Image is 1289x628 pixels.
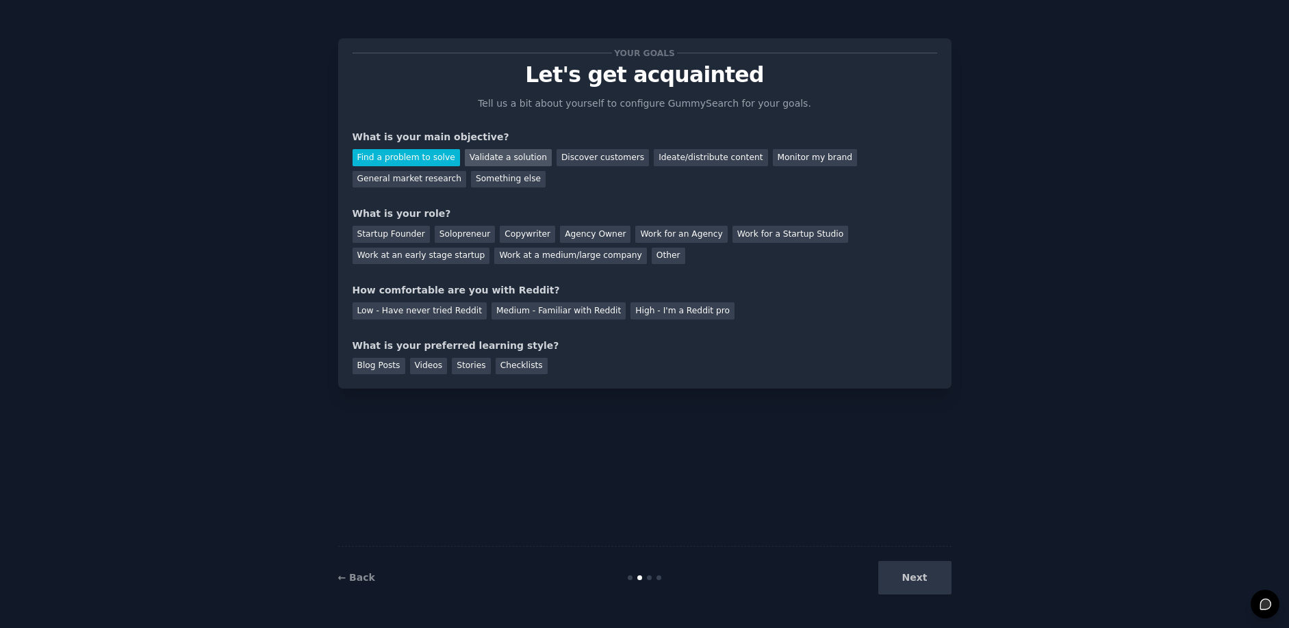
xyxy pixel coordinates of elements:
[652,248,685,265] div: Other
[630,302,735,319] div: High - I'm a Reddit pro
[465,149,552,166] div: Validate a solution
[353,358,405,375] div: Blog Posts
[353,130,937,144] div: What is your main objective?
[654,149,767,166] div: Ideate/distribute content
[353,171,467,188] div: General market research
[452,358,490,375] div: Stories
[773,149,857,166] div: Monitor my brand
[612,46,678,60] span: Your goals
[435,226,495,243] div: Solopreneur
[492,302,626,319] div: Medium - Familiar with Reddit
[635,226,727,243] div: Work for an Agency
[557,149,649,166] div: Discover customers
[496,358,548,375] div: Checklists
[353,302,487,319] div: Low - Have never tried Reddit
[353,226,430,243] div: Startup Founder
[500,226,555,243] div: Copywriter
[560,226,630,243] div: Agency Owner
[410,358,448,375] div: Videos
[494,248,646,265] div: Work at a medium/large company
[338,572,375,583] a: ← Back
[732,226,848,243] div: Work for a Startup Studio
[353,149,460,166] div: Find a problem to solve
[353,339,937,353] div: What is your preferred learning style?
[353,63,937,87] p: Let's get acquainted
[353,248,490,265] div: Work at an early stage startup
[472,96,817,111] p: Tell us a bit about yourself to configure GummySearch for your goals.
[353,207,937,221] div: What is your role?
[471,171,546,188] div: Something else
[353,283,937,298] div: How comfortable are you with Reddit?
